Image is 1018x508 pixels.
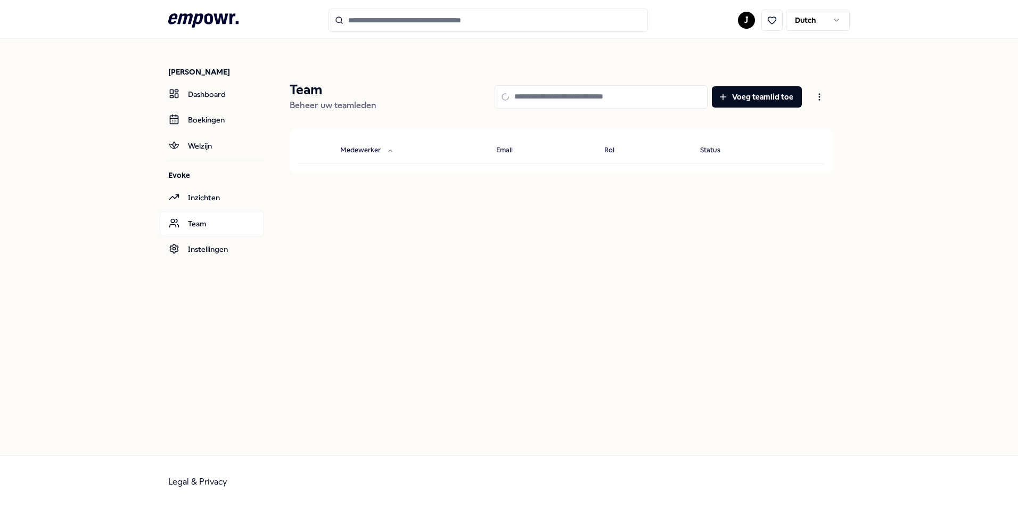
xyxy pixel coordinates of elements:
[290,100,376,110] span: Beheer uw teamleden
[168,170,264,181] p: Evoke
[332,140,402,161] button: Medewerker
[160,211,264,236] a: Team
[160,133,264,159] a: Welzijn
[160,185,264,210] a: Inzichten
[488,140,534,161] button: Email
[160,236,264,262] a: Instellingen
[806,86,833,108] button: Open menu
[290,81,376,99] p: Team
[160,107,264,133] a: Boekingen
[168,477,227,487] a: Legal & Privacy
[738,12,755,29] button: J
[596,140,636,161] button: Rol
[712,86,802,108] button: Voeg teamlid toe
[160,81,264,107] a: Dashboard
[329,9,648,32] input: Search for products, categories or subcategories
[168,67,264,77] p: [PERSON_NAME]
[692,140,742,161] button: Status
